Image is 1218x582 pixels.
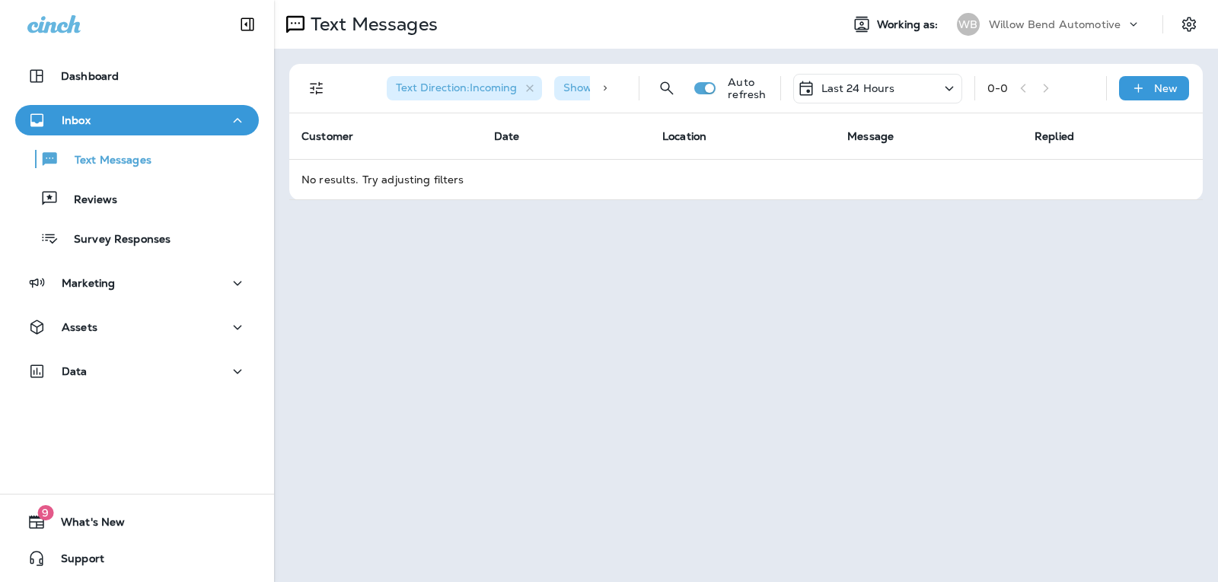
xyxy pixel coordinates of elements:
[59,154,151,168] p: Text Messages
[15,312,259,342] button: Assets
[1154,82,1178,94] p: New
[987,82,1008,94] div: 0 - 0
[304,13,438,36] p: Text Messages
[396,81,517,94] span: Text Direction : Incoming
[62,365,88,377] p: Data
[46,552,104,571] span: Support
[226,9,269,40] button: Collapse Sidebar
[563,81,747,94] span: Show Start/Stop/Unsubscribe : true
[652,73,682,103] button: Search Messages
[1035,129,1074,143] span: Replied
[847,129,894,143] span: Message
[494,129,520,143] span: Date
[728,76,767,100] p: Auto refresh
[957,13,980,36] div: WB
[61,70,119,82] p: Dashboard
[15,143,259,175] button: Text Messages
[301,129,353,143] span: Customer
[877,18,942,31] span: Working as:
[821,82,895,94] p: Last 24 Hours
[289,159,1203,199] td: No results. Try adjusting filters
[15,356,259,386] button: Data
[62,321,97,333] p: Assets
[15,105,259,135] button: Inbox
[301,73,332,103] button: Filters
[15,543,259,574] button: Support
[59,233,171,247] p: Survey Responses
[662,129,706,143] span: Location
[15,268,259,298] button: Marketing
[15,183,259,215] button: Reviews
[387,76,542,100] div: Text Direction:Incoming
[15,61,259,91] button: Dashboard
[62,277,115,289] p: Marketing
[46,516,125,534] span: What's New
[989,18,1121,30] p: Willow Bend Automotive
[1175,11,1203,38] button: Settings
[62,114,91,126] p: Inbox
[37,505,53,520] span: 9
[59,193,117,208] p: Reviews
[15,222,259,254] button: Survey Responses
[554,76,772,100] div: Show Start/Stop/Unsubscribe:true
[15,507,259,537] button: 9What's New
